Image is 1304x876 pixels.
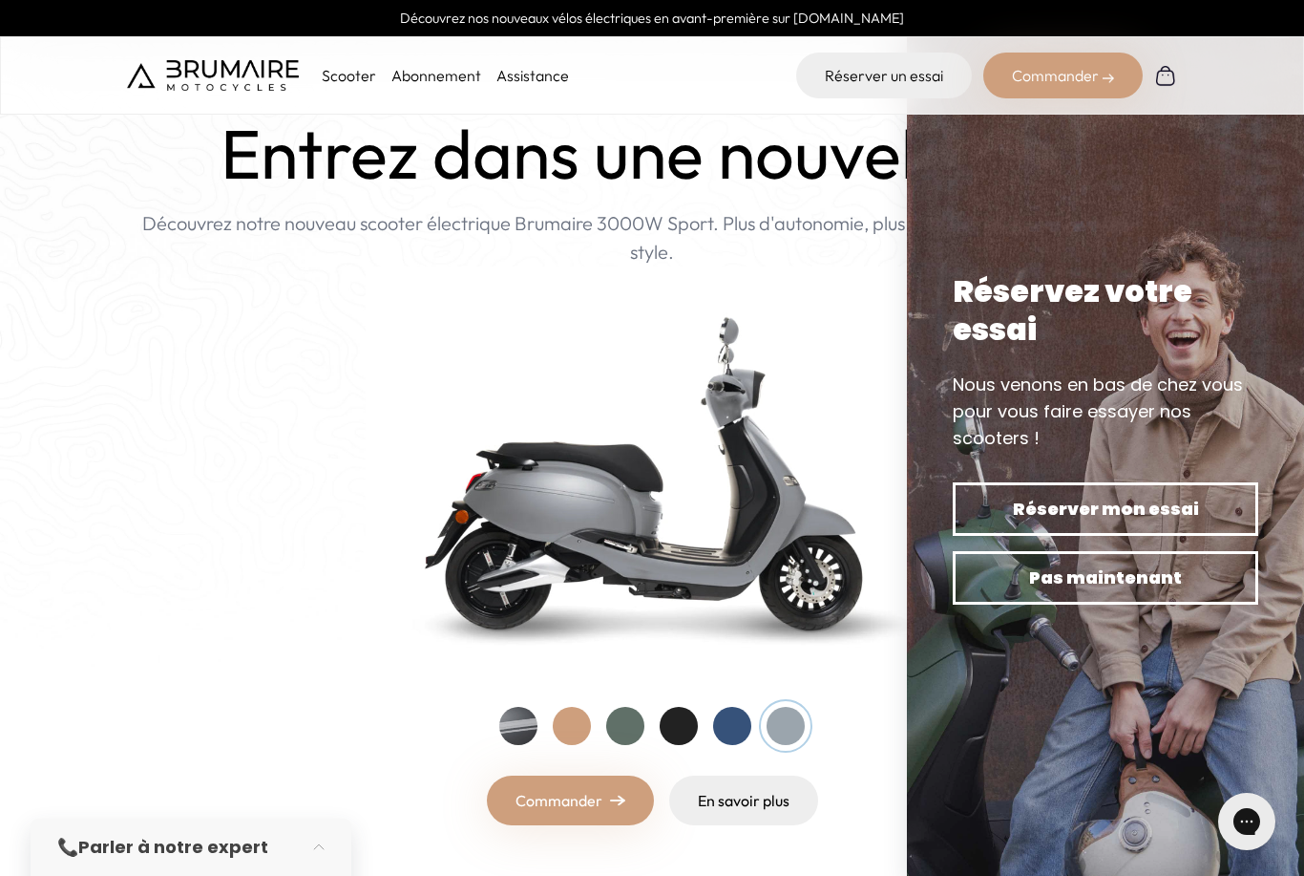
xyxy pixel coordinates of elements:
[1154,64,1177,87] img: Panier
[221,115,1084,194] h1: Entrez dans une nouvelle ère
[1103,73,1114,84] img: right-arrow-2.png
[127,209,1177,267] p: Découvrez notre nouveau scooter électrique Brumaire 3000W Sport. Plus d'autonomie, plus de puissa...
[1209,786,1285,857] iframe: Gorgias live chat messenger
[391,66,481,85] a: Abonnement
[496,66,569,85] a: Assistance
[610,795,625,806] img: right-arrow.png
[796,53,972,98] a: Réserver un essai
[983,53,1143,98] div: Commander
[669,776,818,825] a: En savoir plus
[322,64,376,87] p: Scooter
[127,60,299,91] img: Brumaire Motocycles
[487,776,654,825] a: Commander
